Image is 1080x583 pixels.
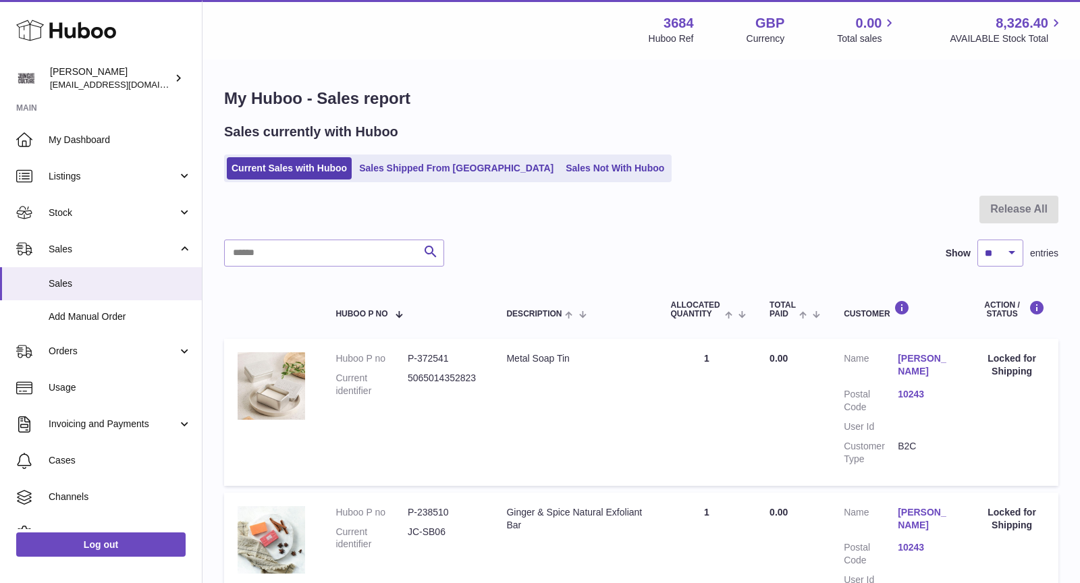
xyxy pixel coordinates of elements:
[1030,247,1058,260] span: entries
[844,352,898,381] dt: Name
[227,157,352,179] a: Current Sales with Huboo
[49,134,192,146] span: My Dashboard
[561,157,669,179] a: Sales Not With Huboo
[671,301,722,318] span: ALLOCATED Quantity
[335,372,408,397] dt: Current identifier
[408,352,480,365] dd: P-372541
[408,506,480,519] dd: P-238510
[979,506,1045,532] div: Locked for Shipping
[747,32,785,45] div: Currency
[49,170,178,183] span: Listings
[506,352,643,365] div: Metal Soap Tin
[49,243,178,256] span: Sales
[49,277,192,290] span: Sales
[238,352,305,420] img: 36841753442420.jpg
[898,506,952,532] a: [PERSON_NAME]
[224,88,1058,109] h1: My Huboo - Sales report
[335,526,408,551] dt: Current identifier
[49,345,178,358] span: Orders
[49,381,192,394] span: Usage
[898,352,952,378] a: [PERSON_NAME]
[837,14,897,45] a: 0.00 Total sales
[506,506,643,532] div: Ginger & Spice Natural Exfoliant Bar
[898,440,952,466] dd: B2C
[408,526,480,551] dd: JC-SB06
[354,157,558,179] a: Sales Shipped From [GEOGRAPHIC_DATA]
[49,206,178,219] span: Stock
[49,491,192,503] span: Channels
[335,506,408,519] dt: Huboo P no
[335,352,408,365] dt: Huboo P no
[844,541,898,567] dt: Postal Code
[898,541,952,554] a: 10243
[844,506,898,535] dt: Name
[979,300,1045,318] div: Action / Status
[664,14,694,32] strong: 3684
[49,454,192,467] span: Cases
[844,388,898,414] dt: Postal Code
[49,527,192,540] span: Settings
[856,14,882,32] span: 0.00
[506,310,562,318] span: Description
[769,507,788,518] span: 0.00
[898,388,952,401] a: 10243
[657,339,757,485] td: 1
[844,420,898,433] dt: User Id
[769,353,788,364] span: 0.00
[844,440,898,466] dt: Customer Type
[979,352,1045,378] div: Locked for Shipping
[844,300,952,318] div: Customer
[408,372,480,397] dd: 5065014352823
[50,79,198,90] span: [EMAIL_ADDRESS][DOMAIN_NAME]
[49,418,178,431] span: Invoicing and Payments
[16,68,36,88] img: theinternationalventure@gmail.com
[755,14,784,32] strong: GBP
[950,14,1064,45] a: 8,326.40 AVAILABLE Stock Total
[238,506,305,574] img: 36841753442940.jpg
[335,310,387,318] span: Huboo P no
[224,123,398,141] h2: Sales currently with Huboo
[50,65,171,91] div: [PERSON_NAME]
[649,32,694,45] div: Huboo Ref
[950,32,1064,45] span: AVAILABLE Stock Total
[49,310,192,323] span: Add Manual Order
[946,247,971,260] label: Show
[769,301,796,318] span: Total paid
[996,14,1048,32] span: 8,326.40
[837,32,897,45] span: Total sales
[16,532,186,557] a: Log out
